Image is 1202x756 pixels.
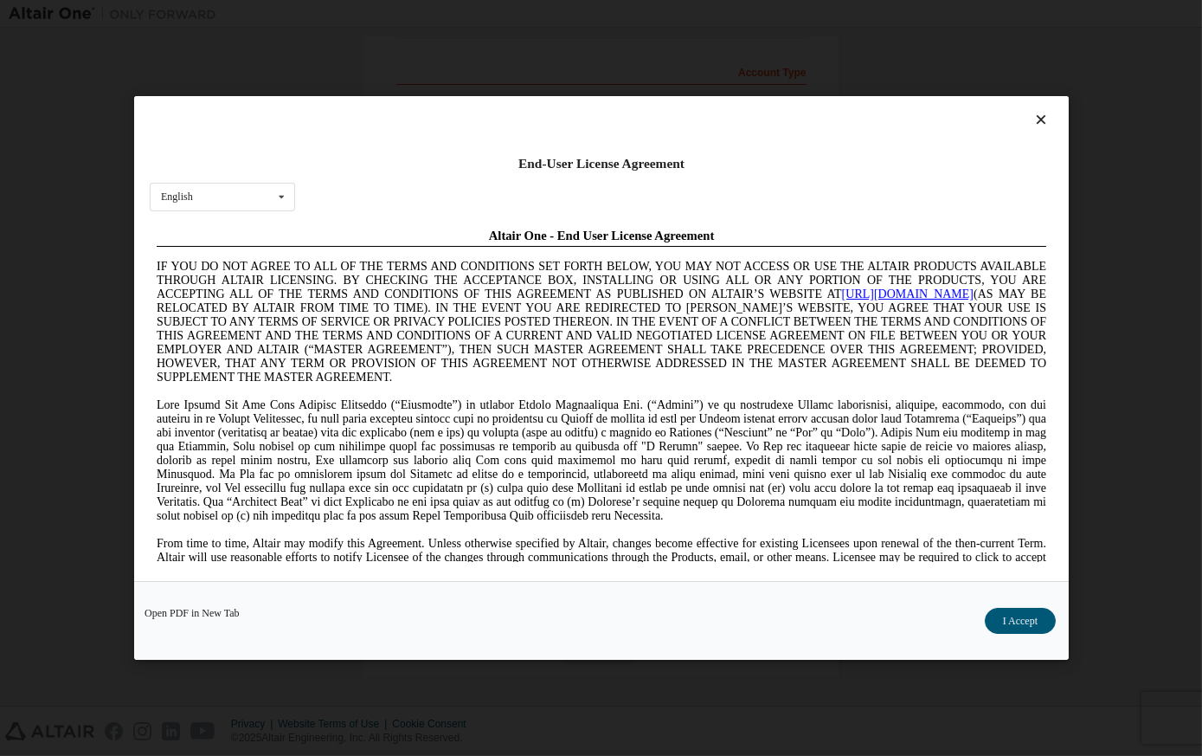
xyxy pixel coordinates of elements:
a: Open PDF in New Tab [145,608,240,618]
span: Altair One - End User License Agreement [339,7,565,21]
span: Lore Ipsumd Sit Ame Cons Adipisc Elitseddo (“Eiusmodte”) in utlabor Etdolo Magnaaliqua Eni. (“Adm... [7,177,897,300]
span: IF YOU DO NOT AGREE TO ALL OF THE TERMS AND CONDITIONS SET FORTH BELOW, YOU MAY NOT ACCESS OR USE... [7,38,897,162]
div: English [161,191,193,202]
span: From time to time, Altair may modify this Agreement. Unless otherwise specified by Altair, change... [7,315,897,370]
a: [URL][DOMAIN_NAME] [692,66,824,79]
div: End-User License Agreement [150,155,1053,172]
button: I Accept [984,608,1055,634]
